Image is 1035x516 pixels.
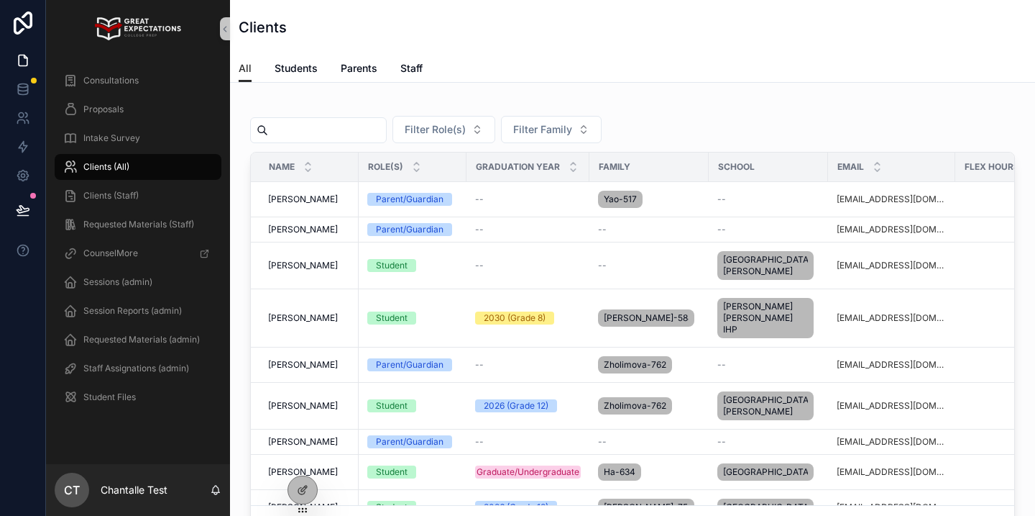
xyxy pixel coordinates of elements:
[717,436,819,448] a: --
[717,295,819,341] a: [PERSON_NAME] [PERSON_NAME] IHP
[837,436,947,448] a: [EMAIL_ADDRESS][DOMAIN_NAME]
[367,358,458,371] a: Parent/Guardian
[501,116,602,143] button: Select Button
[837,224,947,235] a: [EMAIL_ADDRESS][DOMAIN_NAME]
[55,356,221,381] a: Staff Assignations (admin)
[475,312,581,325] a: 2030 (Grade 8)
[55,68,221,94] a: Consultations
[268,359,338,371] span: [PERSON_NAME]
[723,301,808,335] span: [PERSON_NAME] [PERSON_NAME] IHP
[83,104,124,115] span: Proposals
[837,260,947,271] a: [EMAIL_ADDRESS][DOMAIN_NAME]
[837,400,947,412] a: [EMAIL_ADDRESS][DOMAIN_NAME]
[400,55,423,84] a: Staff
[837,359,947,371] a: [EMAIL_ADDRESS][DOMAIN_NAME]
[376,193,443,206] div: Parent/Guardian
[268,436,350,448] a: [PERSON_NAME]
[513,122,572,137] span: Filter Family
[367,399,458,412] a: Student
[717,194,726,205] span: --
[717,359,819,371] a: --
[83,75,139,86] span: Consultations
[268,194,338,205] span: [PERSON_NAME]
[837,161,864,173] span: Email
[475,359,581,371] a: --
[598,188,700,211] a: Yao-517
[55,327,221,353] a: Requested Materials (admin)
[268,436,338,448] span: [PERSON_NAME]
[376,259,408,272] div: Student
[275,55,318,84] a: Students
[268,260,338,271] span: [PERSON_NAME]
[598,224,607,235] span: --
[239,17,287,37] h1: Clients
[604,312,689,324] span: [PERSON_NAME]-584
[376,399,408,412] div: Student
[475,260,581,271] a: --
[268,194,350,205] a: [PERSON_NAME]
[268,400,350,412] a: [PERSON_NAME]
[717,224,726,235] span: --
[400,61,423,76] span: Staff
[341,55,377,84] a: Parents
[83,248,138,259] span: CounselMore
[598,394,700,417] a: Zholimova-762
[476,161,560,173] span: Graduation Year
[55,125,221,151] a: Intake Survey
[268,224,350,235] a: [PERSON_NAME]
[64,481,80,499] span: CT
[268,312,350,324] a: [PERSON_NAME]
[376,223,443,236] div: Parent/Guardian
[55,240,221,266] a: CounselMore
[101,483,167,497] p: Chantalle Test
[475,399,581,412] a: 2026 (Grade 12)
[83,132,140,144] span: Intake Survey
[598,224,700,235] a: --
[475,224,484,235] span: --
[599,161,630,173] span: Family
[83,305,182,317] span: Session Reports (admin)
[367,193,458,206] a: Parent/Guardian
[55,384,221,410] a: Student Files
[723,466,808,478] span: [GEOGRAPHIC_DATA]
[268,312,338,324] span: [PERSON_NAME]
[837,312,947,324] a: [EMAIL_ADDRESS][DOMAIN_NAME]
[604,194,637,205] span: Yao-517
[475,436,484,448] span: --
[268,359,350,371] a: [PERSON_NAME]
[341,61,377,76] span: Parents
[717,461,819,484] a: [GEOGRAPHIC_DATA]
[55,96,221,122] a: Proposals
[376,435,443,448] div: Parent/Guardian
[717,389,819,423] a: [GEOGRAPHIC_DATA][PERSON_NAME]
[95,17,180,40] img: App logo
[55,269,221,295] a: Sessions (admin)
[367,466,458,479] a: Student
[598,307,700,330] a: [PERSON_NAME]-584
[83,161,129,173] span: Clients (All)
[268,466,338,478] span: [PERSON_NAME]
[367,312,458,325] a: Student
[717,248,819,283] a: [GEOGRAPHIC_DATA][PERSON_NAME]
[475,224,581,235] a: --
[598,461,700,484] a: Ha-634
[723,394,808,417] span: [GEOGRAPHIC_DATA][PERSON_NAME]
[269,161,295,173] span: Name
[268,224,338,235] span: [PERSON_NAME]
[55,212,221,237] a: Requested Materials (Staff)
[367,435,458,448] a: Parent/Guardian
[239,61,252,76] span: All
[55,154,221,180] a: Clients (All)
[83,334,200,345] span: Requested Materials (admin)
[837,466,947,478] a: [EMAIL_ADDRESS][DOMAIN_NAME]
[475,194,581,205] a: --
[598,353,700,376] a: Zholimova-762
[83,190,139,202] span: Clients (Staff)
[604,502,689,513] span: [PERSON_NAME]-756
[723,254,808,277] span: [GEOGRAPHIC_DATA][PERSON_NAME]
[83,391,136,403] span: Student Files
